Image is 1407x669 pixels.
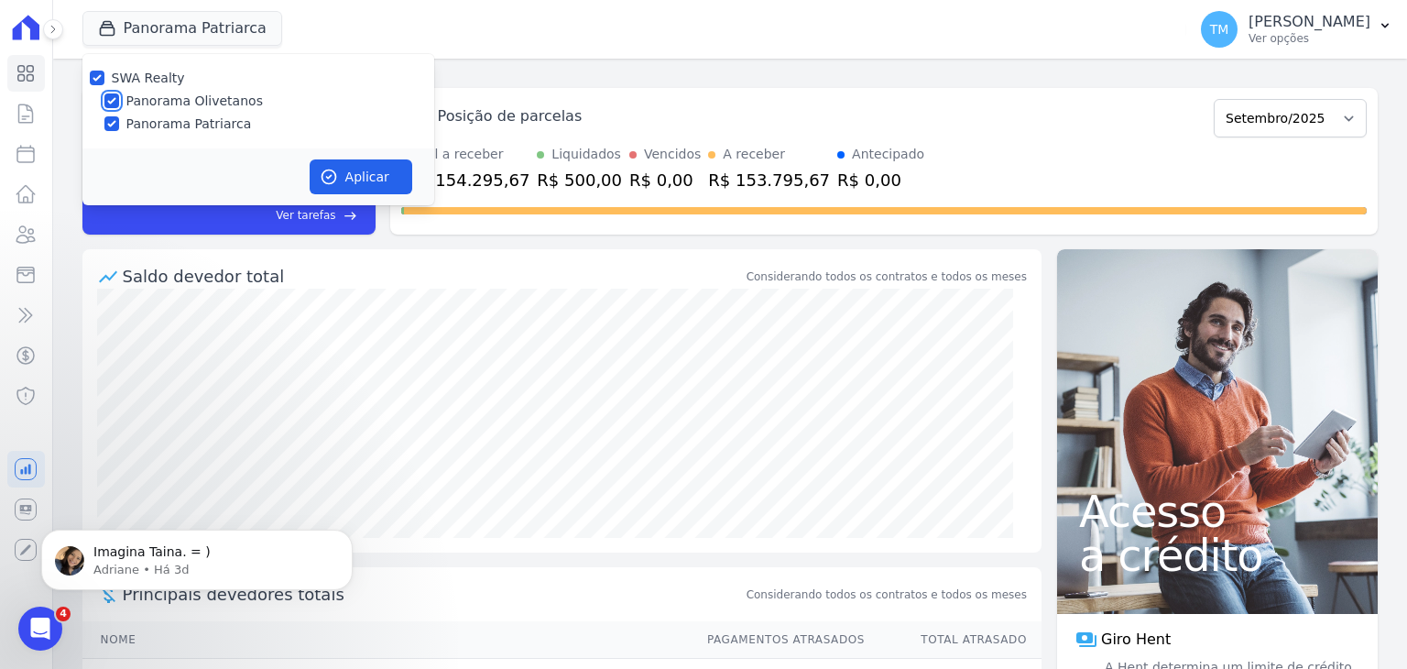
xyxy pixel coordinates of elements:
label: SWA Realty [112,71,185,85]
span: Considerando todos os contratos e todos os meses [747,587,1027,603]
iframe: Intercom live chat [18,607,62,651]
label: Panorama Patriarca [126,115,252,134]
div: Total a receber [409,145,530,164]
span: Giro Hent [1101,629,1171,651]
div: Posição de parcelas [438,105,583,127]
div: R$ 153.795,67 [708,168,830,192]
th: Total Atrasado [866,621,1042,659]
div: Vencidos [644,145,701,164]
iframe: Intercom notifications mensagem [14,491,380,620]
a: Ver tarefas east [191,207,356,224]
div: R$ 500,00 [537,168,622,192]
span: Ver tarefas [276,207,335,224]
button: TM [PERSON_NAME] Ver opções [1186,4,1407,55]
span: 4 [56,607,71,621]
label: Panorama Olivetanos [126,92,263,111]
span: Principais devedores totais [123,582,743,607]
div: Saldo devedor total [123,264,743,289]
div: R$ 0,00 [629,168,701,192]
span: TM [1210,23,1229,36]
th: Nome [82,621,690,659]
div: R$ 154.295,67 [409,168,530,192]
div: A receber [723,145,785,164]
p: [PERSON_NAME] [1249,13,1370,31]
span: a crédito [1079,533,1356,577]
div: Antecipado [852,145,924,164]
th: Pagamentos Atrasados [690,621,866,659]
div: Liquidados [551,145,621,164]
div: Considerando todos os contratos e todos os meses [747,269,1027,285]
div: R$ 0,00 [837,168,924,192]
button: Aplicar [310,159,412,194]
span: east [344,209,357,223]
button: Panorama Patriarca [82,11,282,46]
span: Acesso [1079,489,1356,533]
p: Ver opções [1249,31,1370,46]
